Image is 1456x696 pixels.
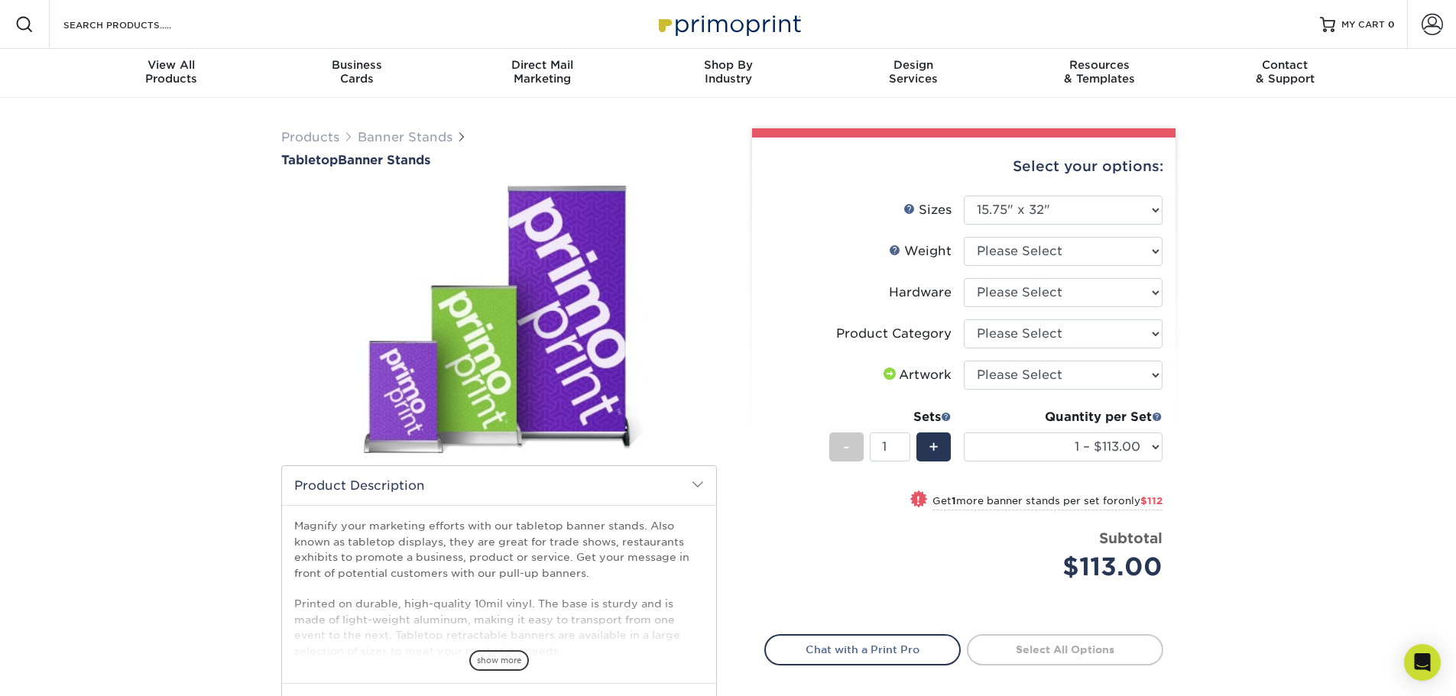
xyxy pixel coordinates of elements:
[62,15,211,34] input: SEARCH PRODUCTS.....
[1192,58,1378,72] span: Contact
[967,634,1163,665] a: Select All Options
[952,495,956,507] strong: 1
[449,58,635,86] div: Marketing
[79,58,264,72] span: View All
[889,283,952,302] div: Hardware
[843,435,850,458] span: -
[1140,495,1163,507] span: $112
[829,408,952,426] div: Sets
[635,58,821,72] span: Shop By
[281,153,338,167] span: Tabletop
[889,242,952,261] div: Weight
[79,49,264,98] a: View AllProducts
[1007,49,1192,98] a: Resources& Templates
[652,8,805,40] img: Primoprint
[916,492,920,508] span: !
[281,169,717,470] img: Tabletop 01
[469,650,529,671] span: show more
[821,58,1007,72] span: Design
[1404,644,1441,681] div: Open Intercom Messenger
[1007,58,1192,86] div: & Templates
[449,49,635,98] a: Direct MailMarketing
[1099,529,1163,546] strong: Subtotal
[1388,19,1395,30] span: 0
[929,435,939,458] span: +
[449,58,635,72] span: Direct Mail
[1192,49,1378,98] a: Contact& Support
[635,58,821,86] div: Industry
[903,201,952,219] div: Sizes
[821,49,1007,98] a: DesignServices
[1007,58,1192,72] span: Resources
[264,58,449,86] div: Cards
[880,366,952,384] div: Artwork
[836,325,952,343] div: Product Category
[1192,58,1378,86] div: & Support
[635,49,821,98] a: Shop ByIndustry
[282,466,716,505] h2: Product Description
[264,49,449,98] a: BusinessCards
[358,130,452,144] a: Banner Stands
[294,518,704,659] p: Magnify your marketing efforts with our tabletop banner stands. Also known as tabletop displays, ...
[1341,18,1385,31] span: MY CART
[764,634,961,665] a: Chat with a Print Pro
[821,58,1007,86] div: Services
[932,495,1163,510] small: Get more banner stands per set for
[964,408,1163,426] div: Quantity per Set
[281,153,717,167] h1: Banner Stands
[264,58,449,72] span: Business
[281,153,717,167] a: TabletopBanner Stands
[281,130,339,144] a: Products
[1118,495,1163,507] span: only
[764,138,1163,196] div: Select your options:
[975,549,1163,585] div: $113.00
[79,58,264,86] div: Products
